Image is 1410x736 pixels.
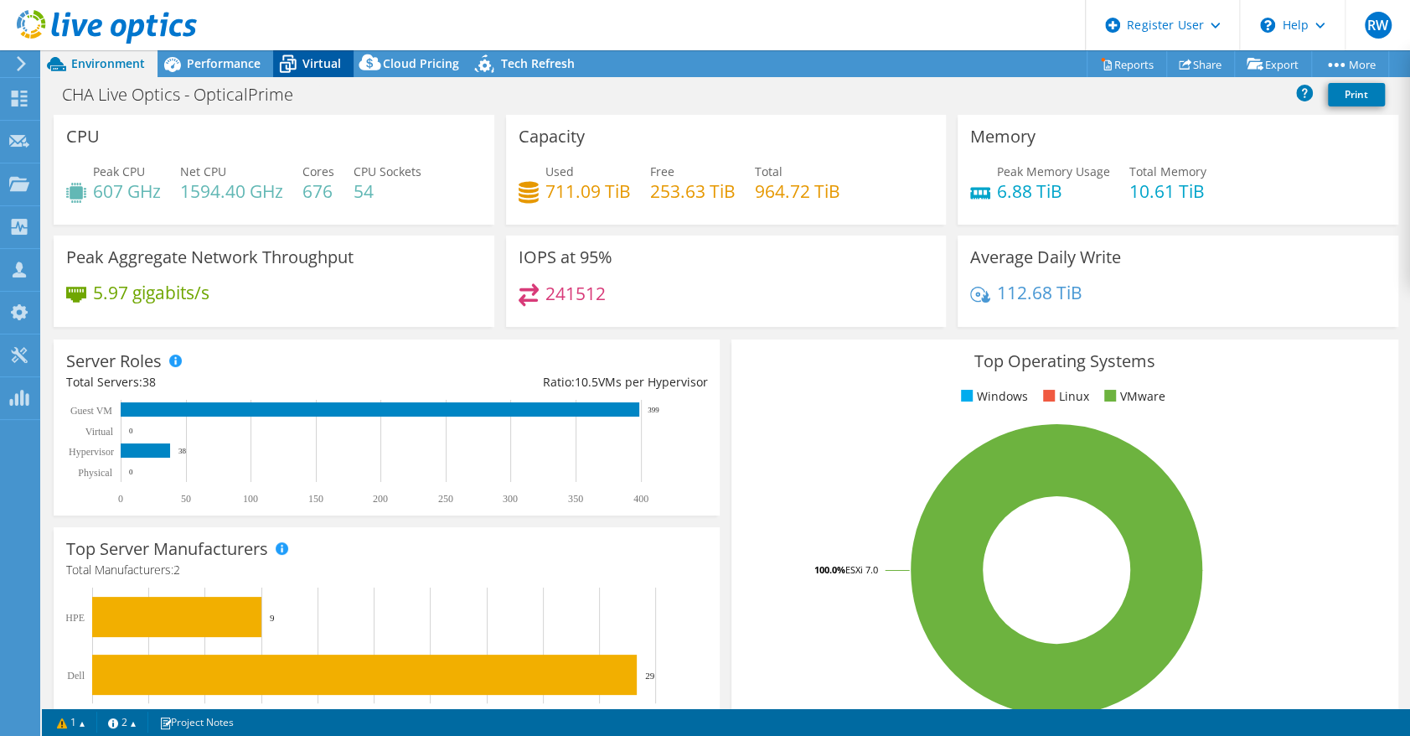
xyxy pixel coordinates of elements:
[181,493,191,505] text: 50
[70,405,112,417] text: Guest VM
[744,352,1385,371] h3: Top Operating Systems
[1129,182,1206,200] h4: 10.61 TiB
[173,562,180,578] span: 2
[93,283,209,302] h4: 5.97 gigabits/s
[845,563,878,576] tspan: ESXi 7.0
[383,55,459,71] span: Cloud Pricing
[1365,12,1392,39] span: RW
[66,540,268,558] h3: Top Server Manufacturers
[78,467,112,479] text: Physical
[129,427,133,435] text: 0
[66,248,354,267] h3: Peak Aggregate Network Throughput
[180,182,283,200] h4: 1594.40 GHz
[503,493,518,505] text: 300
[354,182,421,200] h4: 54
[243,493,258,505] text: 100
[54,86,319,104] h1: CHA Live Optics - OpticalPrime
[650,163,674,179] span: Free
[302,55,341,71] span: Virtual
[66,373,387,391] div: Total Servers:
[180,163,226,179] span: Net CPU
[519,248,612,267] h3: IOPS at 95%
[302,163,334,179] span: Cores
[1039,387,1089,406] li: Linux
[302,182,334,200] h4: 676
[118,493,123,505] text: 0
[66,352,162,371] h3: Server Roles
[755,163,782,179] span: Total
[997,283,1082,302] h4: 112.68 TiB
[519,127,585,146] h3: Capacity
[997,182,1110,200] h4: 6.88 TiB
[501,55,575,71] span: Tech Refresh
[129,468,133,476] text: 0
[96,712,148,733] a: 2
[85,426,114,438] text: Virtual
[957,387,1028,406] li: Windows
[648,406,659,414] text: 399
[387,373,708,391] div: Ratio: VMs per Hypervisor
[1234,51,1312,77] a: Export
[574,374,597,390] span: 10.5
[755,182,840,200] h4: 964.72 TiB
[93,163,145,179] span: Peak CPU
[1311,51,1389,77] a: More
[93,182,161,200] h4: 607 GHz
[1087,51,1167,77] a: Reports
[568,493,583,505] text: 350
[270,613,275,623] text: 9
[187,55,261,71] span: Performance
[67,670,85,682] text: Dell
[66,127,100,146] h3: CPU
[147,712,245,733] a: Project Notes
[645,671,655,681] text: 29
[997,163,1110,179] span: Peak Memory Usage
[66,561,707,579] h4: Total Manufacturers:
[65,612,85,624] text: HPE
[69,446,114,458] text: Hypervisor
[1166,51,1235,77] a: Share
[1100,387,1165,406] li: VMware
[1260,18,1275,33] svg: \n
[45,712,97,733] a: 1
[814,563,845,576] tspan: 100.0%
[545,284,606,303] h4: 241512
[545,182,631,200] h4: 711.09 TiB
[71,55,145,71] span: Environment
[650,182,736,200] h4: 253.63 TiB
[438,493,453,505] text: 250
[354,163,421,179] span: CPU Sockets
[373,493,388,505] text: 200
[1328,83,1385,106] a: Print
[970,248,1121,267] h3: Average Daily Write
[970,127,1036,146] h3: Memory
[308,493,323,505] text: 150
[178,447,187,455] text: 38
[1129,163,1206,179] span: Total Memory
[545,163,574,179] span: Used
[142,374,156,390] span: 38
[633,493,648,505] text: 400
